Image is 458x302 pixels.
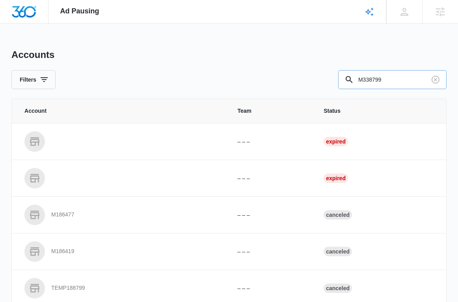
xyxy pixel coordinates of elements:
[238,138,305,146] p: – – –
[324,107,434,115] span: Status
[51,248,74,255] p: M186419
[238,248,305,256] p: – – –
[24,107,218,115] span: Account
[24,205,218,225] a: M186477
[60,7,99,15] span: Ad Pausing
[338,70,447,89] input: Search By Account Number
[11,49,54,61] h1: Accounts
[429,73,442,86] button: Clear
[51,284,85,292] p: TEMP188799
[324,210,352,220] div: Canceled
[238,174,305,183] p: – – –
[238,107,305,115] span: Team
[238,284,305,293] p: – – –
[24,241,218,262] a: M186419
[51,211,74,219] p: M186477
[238,211,305,219] p: – – –
[324,247,352,256] div: Canceled
[11,70,56,89] button: Filters
[24,278,218,298] a: TEMP188799
[324,283,352,293] div: Canceled
[324,173,348,183] div: Expired
[324,137,348,146] div: Expired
